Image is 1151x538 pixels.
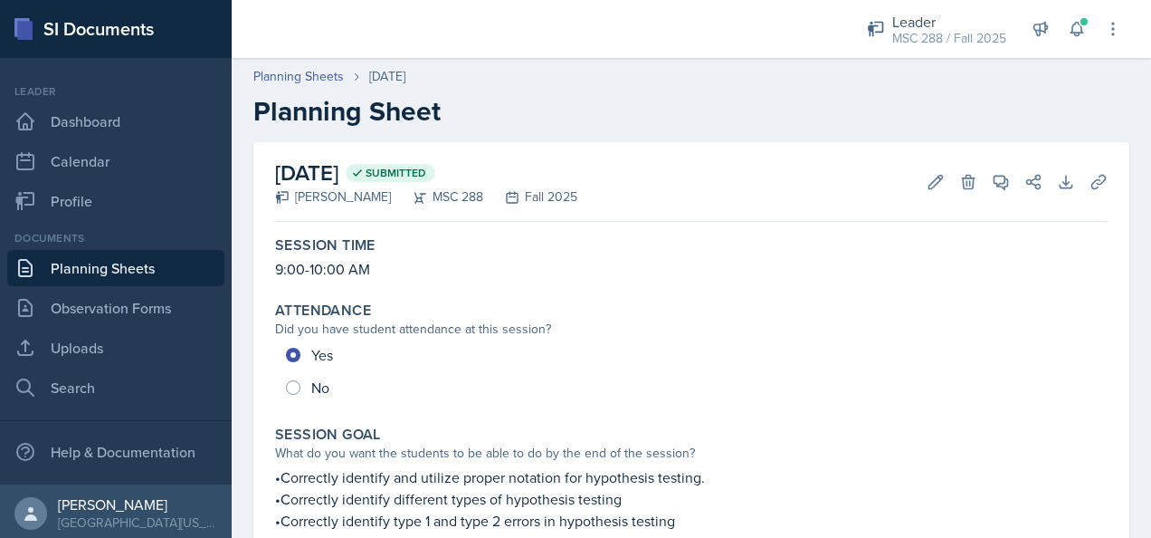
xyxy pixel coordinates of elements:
[7,103,224,139] a: Dashboard
[366,166,426,180] span: Submitted
[7,83,224,100] div: Leader
[391,187,483,207] div: MSC 288
[275,426,381,444] label: Session Goal
[892,11,1006,33] div: Leader
[275,187,391,207] div: [PERSON_NAME]
[7,250,224,286] a: Planning Sheets
[7,230,224,246] div: Documents
[275,157,577,189] h2: [DATE]
[7,370,224,406] a: Search
[275,466,1108,488] p: •Correctly identify and utilize proper notation for hypothesis testing.
[253,95,1129,128] h2: Planning Sheet
[275,510,1108,532] p: •Correctly identify type 1 and type 2 errors in hypothesis testing
[58,514,217,532] div: [GEOGRAPHIC_DATA][US_STATE] in [GEOGRAPHIC_DATA]
[275,488,1108,510] p: •Correctly identify different types of hypothesis testing
[275,258,1108,280] p: 9:00-10:00 AM
[892,29,1006,48] div: MSC 288 / Fall 2025
[253,67,344,86] a: Planning Sheets
[7,434,224,470] div: Help & Documentation
[7,290,224,326] a: Observation Forms
[275,236,376,255] label: Session Time
[7,183,224,219] a: Profile
[483,187,577,207] div: Fall 2025
[275,302,371,320] label: Attendance
[58,495,217,514] div: [PERSON_NAME]
[7,143,224,179] a: Calendar
[275,444,1108,463] div: What do you want the students to be able to do by the end of the session?
[369,67,405,86] div: [DATE]
[7,330,224,366] a: Uploads
[275,320,1108,339] div: Did you have student attendance at this session?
